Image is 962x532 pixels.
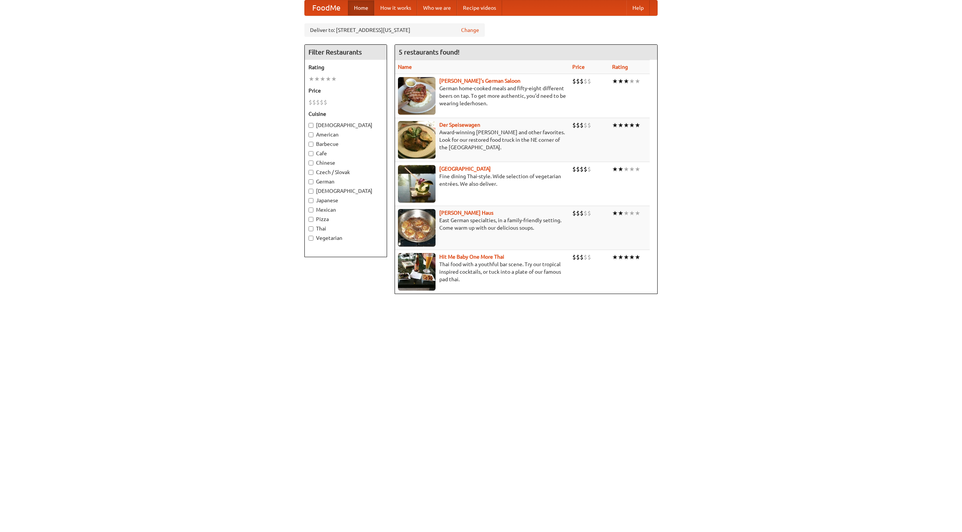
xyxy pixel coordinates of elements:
li: $ [572,209,576,217]
li: ★ [629,121,635,129]
input: American [309,132,313,137]
h5: Price [309,87,383,94]
li: ★ [623,209,629,217]
a: [GEOGRAPHIC_DATA] [439,166,491,172]
a: [PERSON_NAME]'s German Saloon [439,78,520,84]
p: German home-cooked meals and fifty-eight different beers on tap. To get more authentic, you'd nee... [398,85,566,107]
a: Home [348,0,374,15]
li: $ [580,77,584,85]
li: $ [576,165,580,173]
label: Barbecue [309,140,383,148]
img: babythai.jpg [398,253,436,291]
li: $ [580,121,584,129]
li: ★ [635,121,640,129]
input: Cafe [309,151,313,156]
li: ★ [635,165,640,173]
li: $ [309,98,312,106]
li: ★ [320,75,325,83]
label: [DEMOGRAPHIC_DATA] [309,187,383,195]
li: $ [316,98,320,106]
a: Rating [612,64,628,70]
li: $ [587,165,591,173]
label: German [309,178,383,185]
li: ★ [612,165,618,173]
input: Vegetarian [309,236,313,241]
li: ★ [635,209,640,217]
li: $ [320,98,324,106]
li: ★ [629,253,635,261]
h5: Cuisine [309,110,383,118]
p: East German specialties, in a family-friendly setting. Come warm up with our delicious soups. [398,217,566,232]
li: $ [576,209,580,217]
li: ★ [618,121,623,129]
p: Fine dining Thai-style. Wide selection of vegetarian entrées. We also deliver. [398,173,566,188]
li: $ [572,77,576,85]
li: ★ [325,75,331,83]
img: satay.jpg [398,165,436,203]
input: Chinese [309,161,313,165]
input: Barbecue [309,142,313,147]
li: ★ [623,165,629,173]
label: [DEMOGRAPHIC_DATA] [309,121,383,129]
li: $ [584,121,587,129]
label: Chinese [309,159,383,167]
li: ★ [623,77,629,85]
li: ★ [629,77,635,85]
li: $ [580,209,584,217]
li: ★ [331,75,337,83]
a: Hit Me Baby One More Thai [439,254,504,260]
li: $ [324,98,327,106]
li: ★ [618,253,623,261]
a: Der Speisewagen [439,122,480,128]
a: How it works [374,0,417,15]
input: Mexican [309,208,313,212]
label: Japanese [309,197,383,204]
li: $ [587,253,591,261]
a: Name [398,64,412,70]
label: Cafe [309,150,383,157]
li: ★ [618,209,623,217]
img: kohlhaus.jpg [398,209,436,247]
a: Price [572,64,585,70]
li: ★ [309,75,314,83]
li: $ [587,121,591,129]
label: Mexican [309,206,383,214]
li: $ [312,98,316,106]
li: $ [572,165,576,173]
li: ★ [314,75,320,83]
label: Thai [309,225,383,232]
li: $ [576,121,580,129]
input: Japanese [309,198,313,203]
input: Pizza [309,217,313,222]
li: ★ [623,121,629,129]
li: $ [580,253,584,261]
li: $ [587,209,591,217]
li: ★ [618,77,623,85]
input: Czech / Slovak [309,170,313,175]
input: [DEMOGRAPHIC_DATA] [309,189,313,194]
label: American [309,131,383,138]
li: $ [587,77,591,85]
li: ★ [612,121,618,129]
a: Help [626,0,650,15]
li: ★ [618,165,623,173]
a: [PERSON_NAME] Haus [439,210,493,216]
li: ★ [629,165,635,173]
li: $ [584,253,587,261]
label: Pizza [309,215,383,223]
img: esthers.jpg [398,77,436,115]
ng-pluralize: 5 restaurants found! [399,49,460,56]
li: ★ [629,209,635,217]
li: ★ [612,209,618,217]
input: Thai [309,226,313,231]
li: ★ [635,77,640,85]
h5: Rating [309,64,383,71]
li: $ [584,165,587,173]
li: ★ [612,253,618,261]
li: $ [584,209,587,217]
